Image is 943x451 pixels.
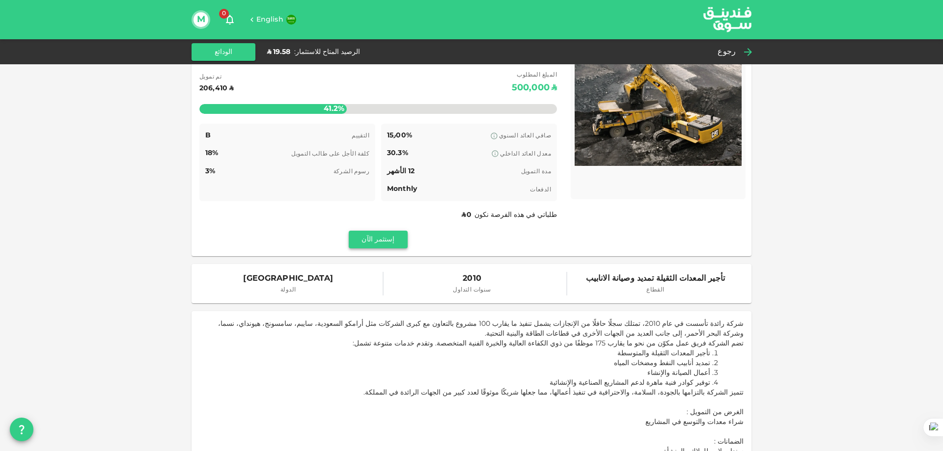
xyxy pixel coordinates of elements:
button: إستثمر الآن [349,231,408,248]
span: تضم الشركة فريق عمل مكوّن من نحو ما يقارب 175 موظفًا من ذوي الكفاءة العالية والخبرة الفنية المتخص... [354,340,744,347]
span: 15٫00% [387,132,412,139]
span: [GEOGRAPHIC_DATA] [243,272,333,286]
span: 0 [219,9,229,19]
span: معدل العائد الداخلي [500,151,551,157]
span: صافي العائد السنوي [499,133,551,139]
img: Marketplace Logo [575,31,742,195]
span: تأجير المعدات الثقيلة والمتوسطة [617,350,710,357]
span: English [256,16,283,23]
span: 3% [205,168,215,175]
button: الودائع [192,43,255,61]
span: المبلغ المطلوب [512,71,557,80]
span: التقييم [352,133,369,139]
span: ʢ [462,212,466,218]
img: flag-sa.b9a346574cdc8950dd34b50780441f57.svg [286,15,296,25]
span: سنوات التداول [453,286,491,295]
div: ʢ 19.58 [267,47,290,57]
span: تم تمويل [199,73,233,82]
span: القطاع [586,286,725,295]
span: الدولة [243,286,333,295]
span: 18% [205,150,218,157]
span: 30.3% [387,150,408,157]
span: . [363,389,365,396]
button: 0 [220,10,240,29]
span: 12 الأشهر [387,168,415,175]
span: شراء معدات والتوسع في المشاريع [645,419,744,425]
span: . [485,330,486,337]
div: الرصيد المتاح للاستثمار : [294,47,360,57]
span: Monthly [387,186,417,192]
span: 2010 [453,272,491,286]
span: رسوم الشركة [333,169,369,175]
span: تتميز الشركة بالتزامها بالجودة، السلامة، والاحترافية في تنفيذ أعمالها، مما جعلها شريكًا موثوقًا ل... [365,389,744,396]
span: الدفعات [530,187,551,193]
span: طلباتي في هذه الفرصة نكون [462,212,557,218]
span: الغرض من التمويل : [687,409,744,416]
span: مدة التمويل [521,169,551,175]
span: رجوع [718,45,736,59]
button: question [10,418,33,441]
span: الضمانات : [714,438,744,445]
span: شركة رائدة تأسست في عام 2010، تمتلك سجلًا حافلًا من الإنجازات يشمل تنفيذ ما يقارب 100 مشروع بالتع... [218,320,744,337]
span: أعمال الصيانة والإنشاء [647,370,710,376]
a: logo [703,0,751,38]
span: تأجير المعدات الثقيلة تمديد وصيانة الانابيب [586,272,725,286]
span: 0 [467,212,471,218]
span: توفير كوادر فنية ماهرة لدعم المشاريع الصناعية والإنشائية [550,379,710,386]
span: تمديد أنابيب النفط ومضخات المياه [614,360,710,367]
span: : [353,340,354,347]
button: M [194,12,208,27]
span: B [205,132,211,139]
img: logo [691,0,764,38]
span: كلفة الأجل على طالب التمويل [291,151,369,157]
